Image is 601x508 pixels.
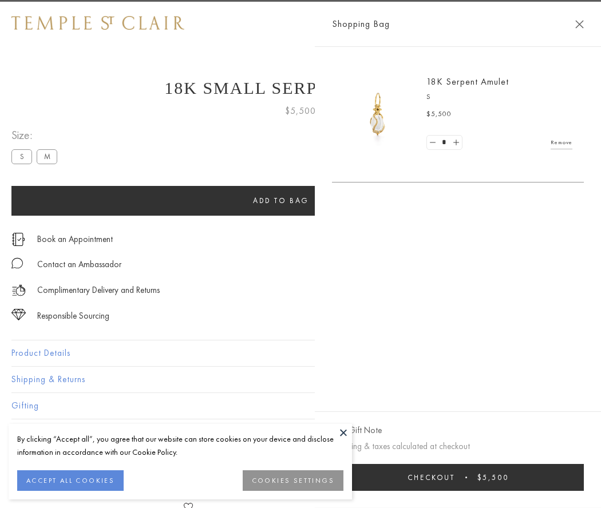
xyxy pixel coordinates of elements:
[426,92,572,103] p: S
[408,473,455,482] span: Checkout
[11,78,590,98] h1: 18K Small Serpent Amulet
[37,257,121,272] div: Contact an Ambassador
[332,464,584,491] button: Checkout $5,500
[551,136,572,149] a: Remove
[426,76,509,88] a: 18K Serpent Amulet
[450,136,461,150] a: Set quantity to 2
[243,470,343,491] button: COOKIES SETTINGS
[11,257,23,269] img: MessageIcon-01_2.svg
[11,149,32,164] label: S
[37,233,113,245] a: Book an Appointment
[37,149,57,164] label: M
[11,16,184,30] img: Temple St. Clair
[426,109,452,120] span: $5,500
[332,17,390,31] span: Shopping Bag
[17,470,124,491] button: ACCEPT ALL COOKIES
[477,473,509,482] span: $5,500
[332,423,382,438] button: Add Gift Note
[11,283,26,297] img: icon_delivery.svg
[285,104,316,118] span: $5,500
[37,309,109,323] div: Responsible Sourcing
[11,393,590,419] button: Gifting
[11,340,590,366] button: Product Details
[253,196,309,205] span: Add to bag
[11,233,25,246] img: icon_appointment.svg
[332,439,584,454] p: Shipping & taxes calculated at checkout
[427,136,438,150] a: Set quantity to 0
[11,367,590,392] button: Shipping & Returns
[11,309,26,320] img: icon_sourcing.svg
[343,80,412,149] img: P51836-E11SERPPV
[11,186,551,216] button: Add to bag
[37,283,160,297] p: Complimentary Delivery and Returns
[575,20,584,29] button: Close Shopping Bag
[11,126,62,145] span: Size:
[17,432,343,459] div: By clicking “Accept all”, you agree that our website can store cookies on your device and disclos...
